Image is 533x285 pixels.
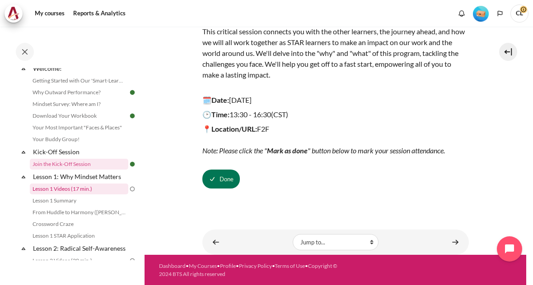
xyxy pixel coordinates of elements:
a: Join the Kick-Off Session [30,159,128,170]
a: Why Outward Performance? [30,87,128,98]
button: Join the Kick-Off Session is marked as done. Press to undo. [202,170,240,188]
a: My Courses [189,262,217,269]
img: Level #1 [473,6,489,22]
a: Architeck Architeck [5,5,27,23]
span: 13:30 - 16:30 [229,110,288,119]
a: Mindset Survey: Where am I? [30,99,128,110]
img: Done [128,160,136,168]
a: Dashboard [159,262,186,269]
span: F2F [202,124,445,155]
a: Your Most Important "Faces & Places" [30,122,128,133]
span: Collapse [19,244,28,253]
a: Your Buddy Group! [30,134,128,145]
strong: 📍Location/URL: [202,124,257,133]
span: Done [220,175,234,184]
span: Collapse [19,64,28,73]
a: My courses [32,5,68,23]
img: To do [128,185,136,193]
img: Done [128,112,136,120]
span: Collapse [19,172,28,181]
a: Privacy Policy [239,262,272,269]
a: User menu [510,5,528,23]
a: From Huddle to Harmony ([PERSON_NAME]'s Story) [30,207,128,218]
button: Languages [493,7,507,20]
iframe: Join the Kick-Off Session [202,202,469,202]
strong: Mark as done [267,146,308,155]
img: To do [128,257,136,265]
a: Welcome! [32,62,128,74]
p: [DATE] [202,95,469,106]
a: Kick-Off Session [32,146,128,158]
a: Lesson 2: Radical Self-Awareness [32,242,128,254]
a: Lesson 1 STAR Application [30,230,128,241]
a: Level #1 [469,5,492,22]
div: Level #1 [473,5,489,22]
span: Collapse [19,147,28,156]
p: This critical session connects you with the other learners, the journey ahead, and how we will al... [202,15,469,91]
a: ◀︎ Your Buddy Group! [207,233,225,251]
span: (CST) [271,110,288,119]
a: Reports & Analytics [70,5,129,23]
a: Lesson 1 Summary [30,195,128,206]
em: Note: Please click the " " button below to mark your session attendance. [202,146,445,155]
a: Lesson 1: Why Mindset Matters [32,170,128,183]
a: Crossword Craze [30,219,128,230]
span: CL [510,5,528,23]
strong: 🗓️Date: [202,96,229,104]
strong: 🕑Time: [202,110,229,119]
a: Profile [220,262,236,269]
a: Lesson 1 Videos (17 min.) ▶︎ [446,233,464,251]
a: Getting Started with Our 'Smart-Learning' Platform [30,75,128,86]
a: Download Your Workbook [30,110,128,121]
a: Lesson 2 Videos (20 min.) [30,255,128,266]
a: Lesson 1 Videos (17 min.) [30,184,128,194]
img: Done [128,88,136,97]
div: Show notification window with no new notifications [455,7,468,20]
div: • • • • • [159,262,347,278]
img: Architeck [7,7,20,20]
a: Terms of Use [275,262,305,269]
